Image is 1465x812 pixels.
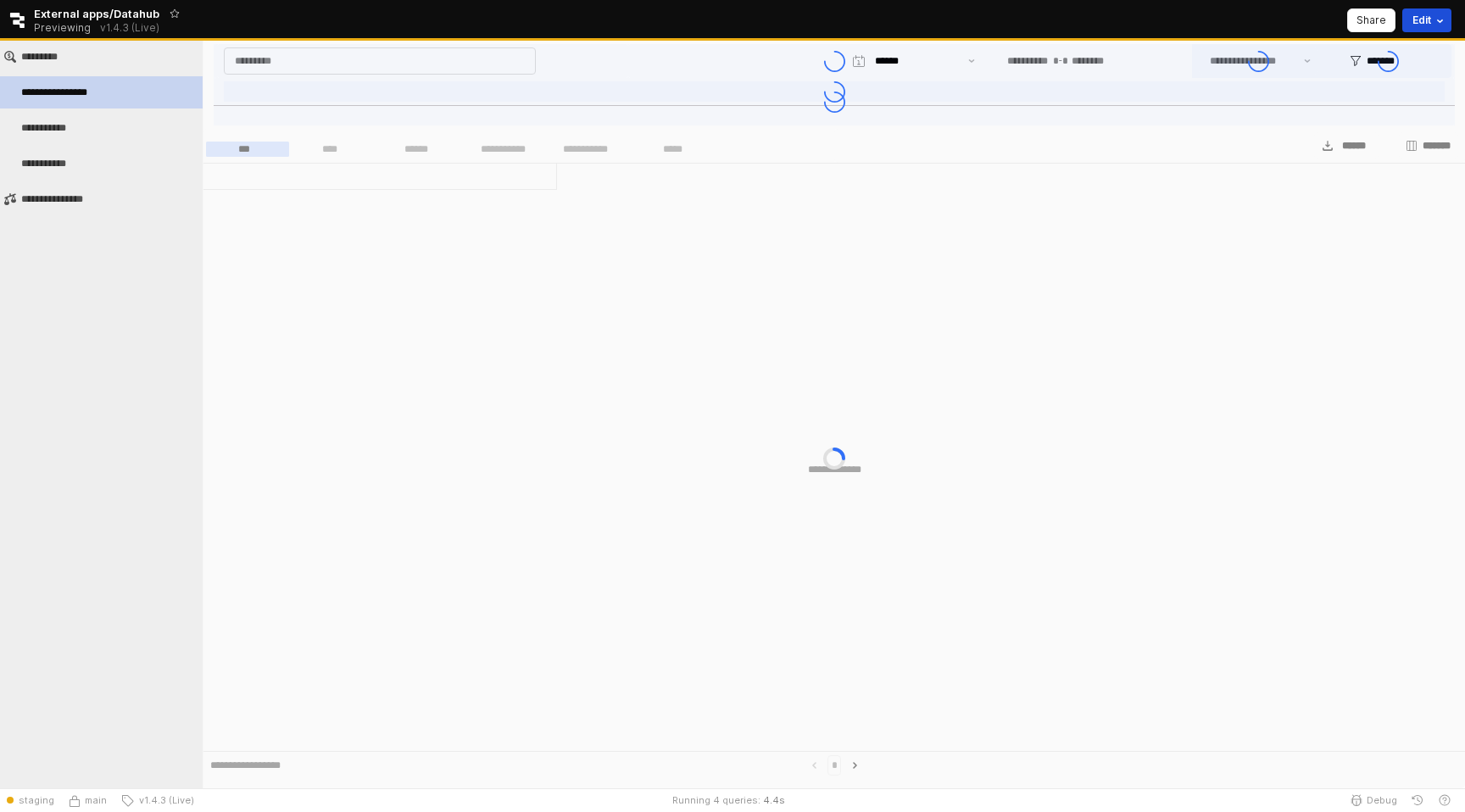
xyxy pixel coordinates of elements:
[1402,8,1451,32] button: Edit
[1347,8,1395,32] button: Share app
[91,16,169,40] button: Releases and History
[34,5,159,22] span: External apps/Datahub
[1343,788,1404,812] button: Debug
[61,788,114,812] button: Source Control
[672,793,760,807] div: Running 4 queries:
[166,5,183,22] button: Add app to favorites
[100,21,159,35] p: v1.4.3 (Live)
[823,448,845,470] div: Progress circle
[1431,788,1458,812] button: Help
[763,793,785,807] span: 4.4 s
[34,16,169,40] div: Previewing v1.4.3 (Live)
[134,793,194,807] span: v1.4.3 (Live)
[1356,14,1386,27] p: Share
[19,793,54,807] span: staging
[85,793,107,807] span: main
[1404,788,1431,812] button: History
[114,788,201,812] button: v1.4.3 (Live)
[203,41,1465,788] main: App Frame
[1367,793,1397,807] span: Debug
[34,19,91,36] span: Previewing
